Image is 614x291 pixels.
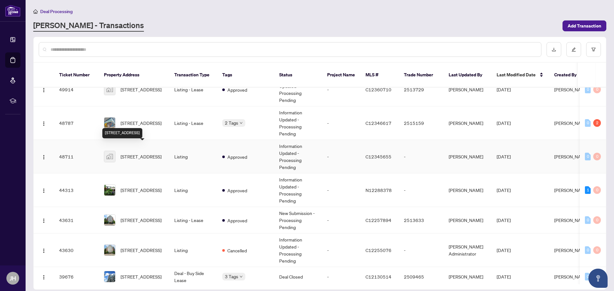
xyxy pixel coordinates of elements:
[554,217,589,223] span: [PERSON_NAME]
[33,20,144,32] a: [PERSON_NAME] - Transactions
[274,106,322,140] td: Information Updated - Processing Pending
[399,73,444,106] td: 2513729
[549,63,587,88] th: Created By
[54,234,99,267] td: 43630
[593,216,601,224] div: 0
[497,120,511,126] span: [DATE]
[366,120,391,126] span: C12346617
[104,118,115,128] img: thumbnail-img
[169,106,217,140] td: Listing - Lease
[39,185,49,195] button: Logo
[54,207,99,234] td: 43631
[322,234,360,267] td: -
[41,88,46,93] img: Logo
[121,247,161,254] span: [STREET_ADDRESS]
[366,87,391,92] span: C12360710
[497,154,511,159] span: [DATE]
[227,217,247,224] span: Approved
[585,186,591,194] div: 1
[593,86,601,93] div: 0
[54,173,99,207] td: 44313
[121,153,161,160] span: [STREET_ADDRESS]
[566,42,581,57] button: edit
[169,140,217,173] td: Listing
[554,120,589,126] span: [PERSON_NAME]
[497,274,511,280] span: [DATE]
[41,248,46,253] img: Logo
[444,73,492,106] td: [PERSON_NAME]
[10,274,16,283] span: JH
[41,188,46,193] img: Logo
[497,71,536,78] span: Last Modified Date
[121,187,161,194] span: [STREET_ADDRESS]
[366,217,391,223] span: C12257894
[399,140,444,173] td: -
[322,63,360,88] th: Project Name
[169,207,217,234] td: Listing - Lease
[444,234,492,267] td: [PERSON_NAME] Administrator
[274,173,322,207] td: Information Updated - Processing Pending
[492,63,549,88] th: Last Modified Date
[497,87,511,92] span: [DATE]
[104,245,115,256] img: thumbnail-img
[274,63,322,88] th: Status
[571,47,576,52] span: edit
[554,274,589,280] span: [PERSON_NAME]
[41,121,46,126] img: Logo
[497,187,511,193] span: [DATE]
[39,272,49,282] button: Logo
[33,9,38,14] span: home
[121,217,161,224] span: [STREET_ADDRESS]
[585,119,591,127] div: 0
[588,269,608,288] button: Open asap
[54,106,99,140] td: 48787
[169,267,217,287] td: Deal - Buy Side Lease
[399,173,444,207] td: -
[227,153,247,160] span: Approved
[591,47,596,52] span: filter
[104,215,115,226] img: thumbnail-img
[322,173,360,207] td: -
[225,273,238,280] span: 3 Tags
[54,140,99,173] td: 48711
[227,187,247,194] span: Approved
[366,154,391,159] span: C12345655
[274,207,322,234] td: New Submission - Processing Pending
[444,106,492,140] td: [PERSON_NAME]
[41,218,46,223] img: Logo
[497,217,511,223] span: [DATE]
[104,84,115,95] img: thumbnail-img
[240,275,243,278] span: down
[554,187,589,193] span: [PERSON_NAME]
[360,63,399,88] th: MLS #
[41,275,46,280] img: Logo
[593,246,601,254] div: 0
[169,63,217,88] th: Transaction Type
[54,267,99,287] td: 39676
[169,234,217,267] td: Listing
[554,247,589,253] span: [PERSON_NAME]
[274,140,322,173] td: Information Updated - Processing Pending
[593,186,601,194] div: 0
[399,106,444,140] td: 2515159
[586,42,601,57] button: filter
[40,9,73,14] span: Deal Processing
[169,73,217,106] td: Listing - Lease
[121,273,161,280] span: [STREET_ADDRESS]
[102,128,142,138] div: [STREET_ADDRESS]
[240,121,243,125] span: down
[444,207,492,234] td: [PERSON_NAME]
[54,73,99,106] td: 49914
[563,20,606,31] button: Add Transaction
[554,154,589,159] span: [PERSON_NAME]
[227,247,247,254] span: Cancelled
[585,273,591,280] div: 0
[322,73,360,106] td: -
[552,47,556,52] span: download
[399,207,444,234] td: 2513633
[227,86,247,93] span: Approved
[399,63,444,88] th: Trade Number
[322,207,360,234] td: -
[585,246,591,254] div: 0
[217,63,274,88] th: Tags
